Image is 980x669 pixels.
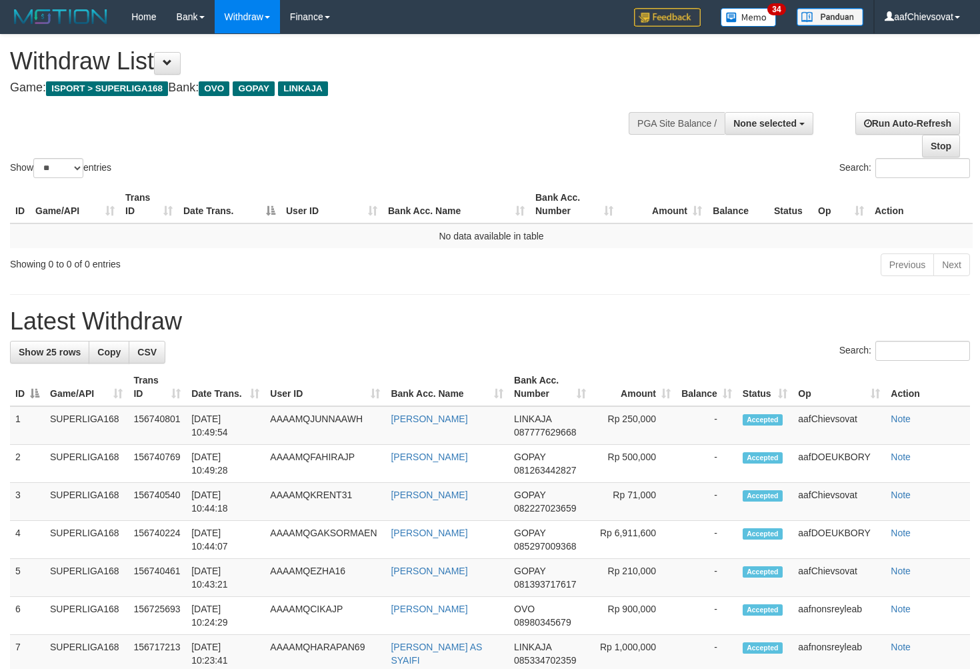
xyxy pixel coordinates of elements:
[514,541,576,552] span: Copy 085297009368 to clipboard
[265,597,385,635] td: AAAAMQCIKAJP
[891,414,911,424] a: Note
[743,490,783,502] span: Accepted
[391,414,467,424] a: [PERSON_NAME]
[769,185,813,223] th: Status
[793,445,885,483] td: aafDOEUKBORY
[120,185,178,223] th: Trans ID: activate to sort column ascending
[891,528,911,538] a: Note
[514,617,571,628] span: Copy 08980345679 to clipboard
[233,81,275,96] span: GOPAY
[30,185,120,223] th: Game/API: activate to sort column ascending
[128,406,186,445] td: 156740801
[514,528,545,538] span: GOPAY
[721,8,777,27] img: Button%20Memo.svg
[619,185,707,223] th: Amount: activate to sort column ascending
[391,642,482,666] a: [PERSON_NAME] AS SYAIFI
[676,559,737,597] td: -
[676,597,737,635] td: -
[797,8,863,26] img: panduan.png
[10,158,111,178] label: Show entries
[933,253,970,276] a: Next
[743,414,783,426] span: Accepted
[514,465,576,476] span: Copy 081263442827 to clipboard
[743,528,783,540] span: Accepted
[591,559,676,597] td: Rp 210,000
[45,597,128,635] td: SUPERLIGA168
[10,368,45,406] th: ID: activate to sort column descending
[10,81,640,95] h4: Game: Bank:
[514,579,576,590] span: Copy 081393717617 to clipboard
[793,483,885,521] td: aafChievsovat
[178,185,281,223] th: Date Trans.: activate to sort column descending
[391,566,467,576] a: [PERSON_NAME]
[265,521,385,559] td: AAAAMQGAKSORMAEN
[891,642,911,652] a: Note
[186,559,265,597] td: [DATE] 10:43:21
[591,521,676,559] td: Rp 6,911,600
[922,135,960,157] a: Stop
[186,445,265,483] td: [DATE] 10:49:28
[10,445,45,483] td: 2
[45,559,128,597] td: SUPERLIGA168
[839,341,970,361] label: Search:
[128,559,186,597] td: 156740461
[707,185,769,223] th: Balance
[391,528,467,538] a: [PERSON_NAME]
[676,368,737,406] th: Balance: activate to sort column ascending
[891,604,911,614] a: Note
[128,597,186,635] td: 156725693
[10,483,45,521] td: 3
[265,445,385,483] td: AAAAMQFAHIRAJP
[265,559,385,597] td: AAAAMQEZHA16
[19,347,81,358] span: Show 25 rows
[793,597,885,635] td: aafnonsreyleab
[813,185,869,223] th: Op: activate to sort column ascending
[10,521,45,559] td: 4
[514,452,545,462] span: GOPAY
[265,483,385,521] td: AAAAMQKRENT31
[891,566,911,576] a: Note
[634,8,701,27] img: Feedback.jpg
[10,597,45,635] td: 6
[591,597,676,635] td: Rp 900,000
[391,604,467,614] a: [PERSON_NAME]
[128,483,186,521] td: 156740540
[514,490,545,500] span: GOPAY
[385,368,509,406] th: Bank Acc. Name: activate to sort column ascending
[676,445,737,483] td: -
[128,521,186,559] td: 156740224
[743,604,783,616] span: Accepted
[839,158,970,178] label: Search:
[33,158,83,178] select: Showentries
[128,445,186,483] td: 156740769
[767,3,785,15] span: 34
[137,347,157,358] span: CSV
[45,406,128,445] td: SUPERLIGA168
[265,368,385,406] th: User ID: activate to sort column ascending
[629,112,725,135] div: PGA Site Balance /
[186,597,265,635] td: [DATE] 10:24:29
[186,406,265,445] td: [DATE] 10:49:54
[45,445,128,483] td: SUPERLIGA168
[10,7,111,27] img: MOTION_logo.png
[514,427,576,438] span: Copy 087777629668 to clipboard
[676,483,737,521] td: -
[591,445,676,483] td: Rp 500,000
[186,483,265,521] td: [DATE] 10:44:18
[10,559,45,597] td: 5
[514,642,551,652] span: LINKAJA
[743,452,783,464] span: Accepted
[676,521,737,559] td: -
[89,341,129,364] a: Copy
[793,559,885,597] td: aafChievsovat
[383,185,530,223] th: Bank Acc. Name: activate to sort column ascending
[881,253,934,276] a: Previous
[591,483,676,521] td: Rp 71,000
[10,48,640,75] h1: Withdraw List
[10,252,399,271] div: Showing 0 to 0 of 0 entries
[45,368,128,406] th: Game/API: activate to sort column ascending
[281,185,383,223] th: User ID: activate to sort column ascending
[514,566,545,576] span: GOPAY
[869,185,973,223] th: Action
[391,452,467,462] a: [PERSON_NAME]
